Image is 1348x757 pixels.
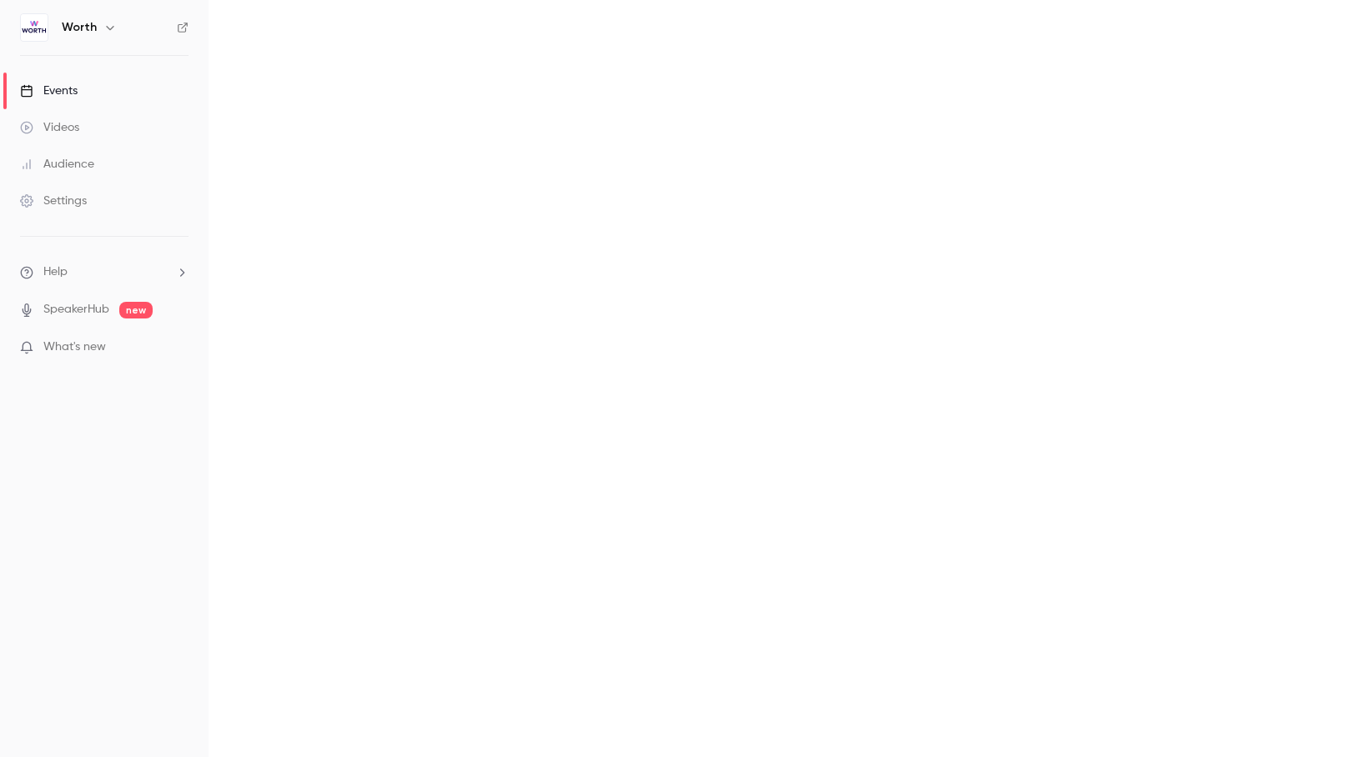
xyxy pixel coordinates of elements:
a: SpeakerHub [43,301,109,318]
div: Events [20,83,78,99]
span: new [119,302,153,318]
h6: Worth [62,19,97,36]
div: Videos [20,119,79,136]
li: help-dropdown-opener [20,263,189,281]
div: Audience [20,156,94,173]
div: Settings [20,193,87,209]
span: What's new [43,338,106,356]
img: Worth [21,14,48,41]
span: Help [43,263,68,281]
